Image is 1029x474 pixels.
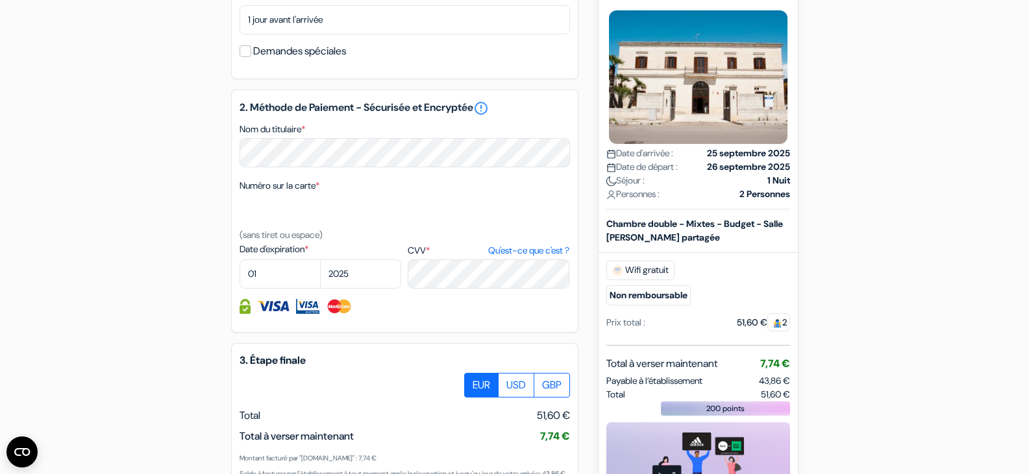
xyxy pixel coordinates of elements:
[240,101,570,116] h5: 2. Méthode de Paiement - Sécurisée et Encryptée
[540,429,570,443] span: 7,74 €
[606,148,616,158] img: calendar.svg
[706,402,745,414] span: 200 points
[473,101,489,116] a: error_outline
[534,373,570,397] label: GBP
[240,454,377,462] small: Montant facturé par "[DOMAIN_NAME]" : 7,74 €
[606,189,616,199] img: user_icon.svg
[408,244,569,257] label: CVV
[240,229,323,241] small: (sans tiret ou espace)
[240,243,401,256] label: Date d'expiration
[240,123,305,136] label: Nom du titulaire
[240,299,251,314] img: Information de carte de crédit entièrement encryptée et sécurisée
[739,187,790,200] strong: 2 Personnes
[760,356,790,370] span: 7,74 €
[606,373,702,387] span: Payable à l’établissement
[253,42,346,60] label: Demandes spéciales
[488,244,569,257] a: Qu'est-ce que c'est ?
[464,373,499,397] label: EUR
[606,355,717,371] span: Total à verser maintenant
[606,146,673,160] span: Date d'arrivée :
[257,299,290,314] img: Visa
[240,429,354,443] span: Total à verser maintenant
[767,173,790,187] strong: 1 Nuit
[767,313,790,331] span: 2
[537,408,570,423] span: 51,60 €
[240,179,319,193] label: Numéro sur la carte
[465,373,570,397] div: Basic radio toggle button group
[606,260,675,279] span: Wifi gratuit
[240,354,570,366] h5: 3. Étape finale
[6,436,38,468] button: Ouvrir le widget CMP
[773,318,782,327] img: guest.svg
[606,285,691,305] small: Non remboursable
[606,187,660,200] span: Personnes :
[737,315,790,329] div: 51,60 €
[606,160,678,173] span: Date de départ :
[606,315,645,329] div: Prix total :
[761,387,790,401] span: 51,60 €
[606,217,783,243] b: Chambre double - Mixtes - Budget - Salle [PERSON_NAME] partagée
[759,374,790,386] span: 43,86 €
[606,176,616,185] img: moon.svg
[606,173,645,187] span: Séjour :
[498,373,534,397] label: USD
[326,299,353,314] img: Master Card
[240,409,260,422] span: Total
[707,160,790,173] strong: 26 septembre 2025
[296,299,319,314] img: Visa Electron
[707,146,790,160] strong: 25 septembre 2025
[606,387,625,401] span: Total
[612,265,623,275] img: free_wifi.svg
[606,162,616,172] img: calendar.svg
